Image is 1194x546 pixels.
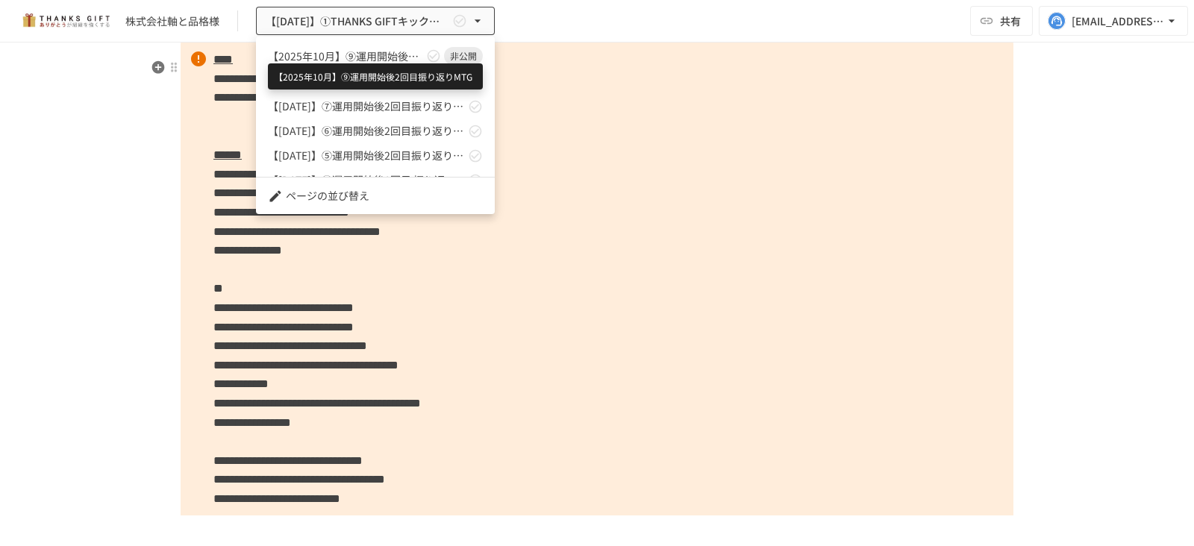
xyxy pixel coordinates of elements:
span: 【[DATE]】⑧運用開始後2回目振り返りMTG [268,74,465,90]
span: 【2025年10月】⑨運用開始後2回目振り返りMTG [268,48,423,64]
li: ページの並び替え [256,183,495,208]
span: 【[DATE]】⑦運用開始後2回目振り返りMTG [268,98,465,114]
span: 【[DATE]】⑤運用開始後2回目振り返りMTG [268,148,465,163]
span: 【[DATE]】⑥運用開始後2回目振り返りMTG [268,123,465,139]
span: 非公開 [444,49,483,63]
span: 【[DATE]】④運用開始後1回目 振り返りMTG [268,172,465,188]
